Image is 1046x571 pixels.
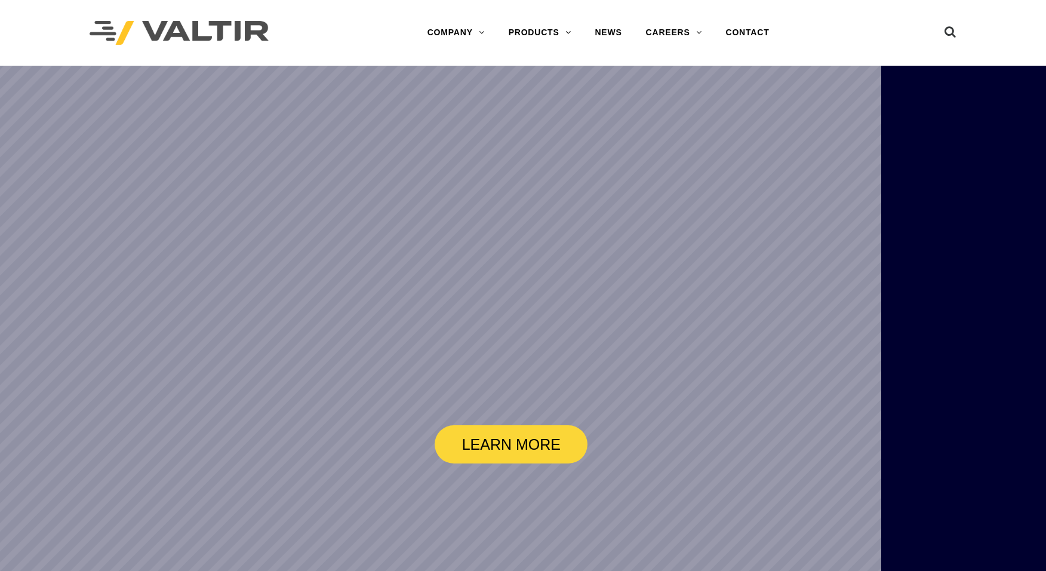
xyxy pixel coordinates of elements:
[713,21,781,45] a: CONTACT
[497,21,583,45] a: PRODUCTS
[583,21,633,45] a: NEWS
[435,425,587,463] a: LEARN MORE
[90,21,269,45] img: Valtir
[634,21,714,45] a: CAREERS
[416,21,497,45] a: COMPANY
